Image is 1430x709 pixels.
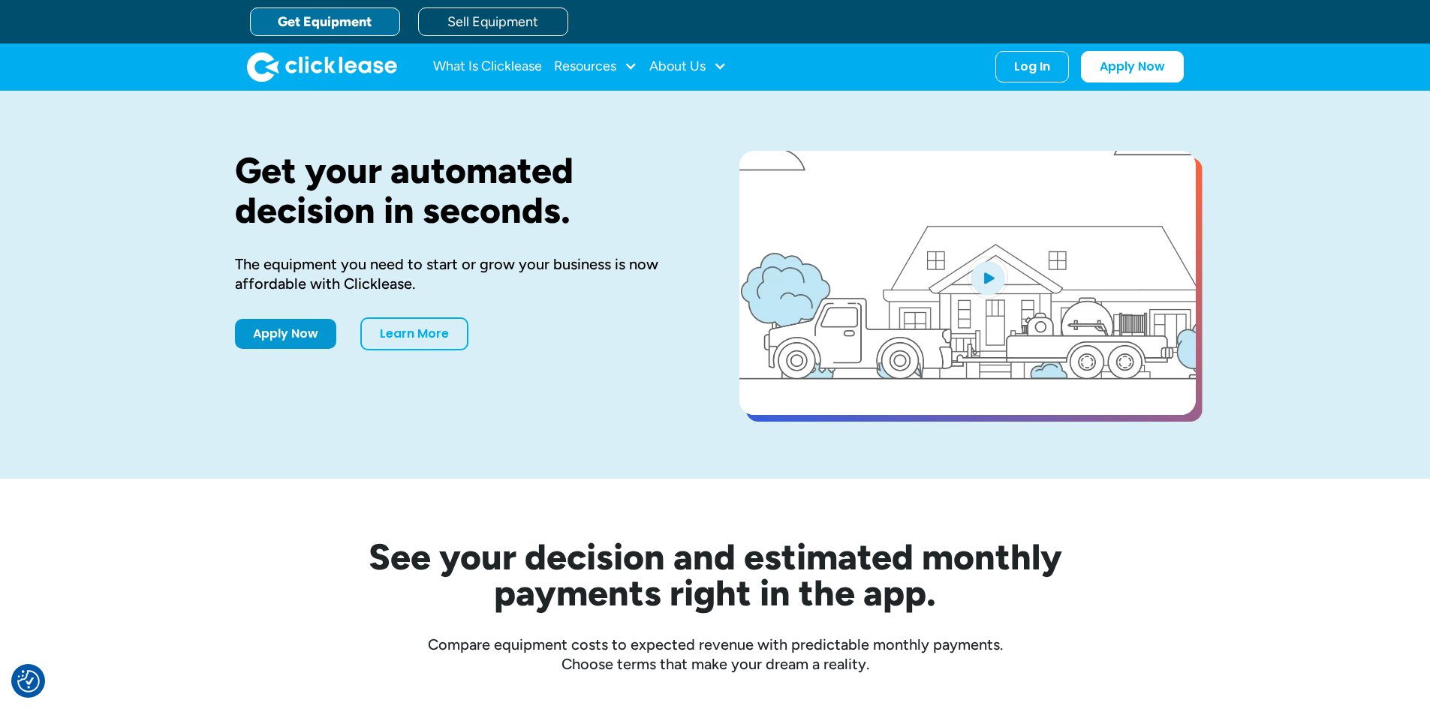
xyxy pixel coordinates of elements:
[418,8,568,36] a: Sell Equipment
[968,257,1008,299] img: Blue play button logo on a light blue circular background
[1081,51,1184,83] a: Apply Now
[247,52,397,82] img: Clicklease logo
[235,151,691,230] h1: Get your automated decision in seconds.
[295,539,1136,611] h2: See your decision and estimated monthly payments right in the app.
[360,317,468,350] a: Learn More
[235,319,336,349] a: Apply Now
[649,52,727,82] div: About Us
[235,635,1196,674] div: Compare equipment costs to expected revenue with predictable monthly payments. Choose terms that ...
[17,670,40,692] img: Revisit consent button
[17,670,40,692] button: Consent Preferences
[1014,59,1050,74] div: Log In
[739,151,1196,415] a: open lightbox
[433,52,542,82] a: What Is Clicklease
[250,8,400,36] a: Get Equipment
[247,52,397,82] a: home
[235,254,691,293] div: The equipment you need to start or grow your business is now affordable with Clicklease.
[554,52,637,82] div: Resources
